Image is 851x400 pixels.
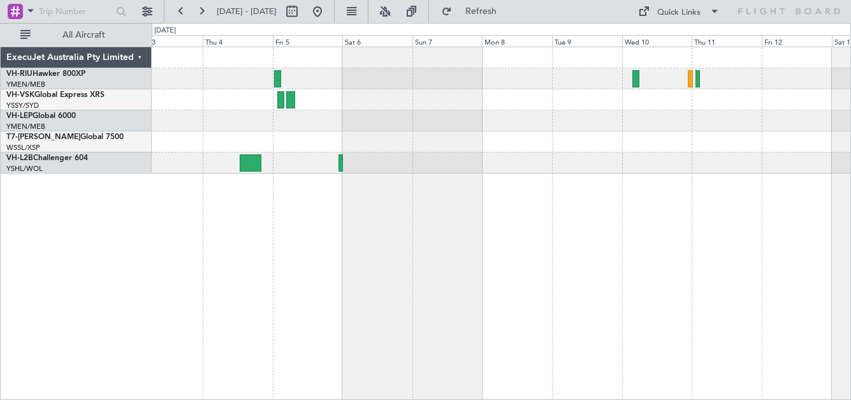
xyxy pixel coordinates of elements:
div: Wed 10 [622,35,692,47]
div: Fri 12 [762,35,832,47]
div: [DATE] [154,26,176,36]
div: Sun 7 [412,35,483,47]
span: VH-LEP [6,112,33,120]
input: Trip Number [39,2,112,21]
div: Wed 3 [133,35,203,47]
div: Mon 8 [482,35,552,47]
a: YMEN/MEB [6,122,45,131]
a: WSSL/XSP [6,143,40,152]
span: VH-L2B [6,154,33,162]
a: YSSY/SYD [6,101,39,110]
div: Thu 4 [203,35,273,47]
span: All Aircraft [33,31,135,40]
a: VH-L2BChallenger 604 [6,154,88,162]
button: Quick Links [632,1,726,22]
span: VH-VSK [6,91,34,99]
span: VH-RIU [6,70,33,78]
div: Quick Links [657,6,701,19]
span: T7-[PERSON_NAME] [6,133,80,141]
a: VH-LEPGlobal 6000 [6,112,76,120]
div: Thu 11 [692,35,762,47]
a: VH-VSKGlobal Express XRS [6,91,105,99]
a: VH-RIUHawker 800XP [6,70,85,78]
span: [DATE] - [DATE] [217,6,277,17]
span: Refresh [455,7,508,16]
a: YSHL/WOL [6,164,43,174]
div: Sat 6 [342,35,412,47]
div: Tue 9 [552,35,622,47]
div: Fri 5 [273,35,343,47]
button: All Aircraft [14,25,138,45]
button: Refresh [435,1,512,22]
a: T7-[PERSON_NAME]Global 7500 [6,133,124,141]
a: YMEN/MEB [6,80,45,89]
